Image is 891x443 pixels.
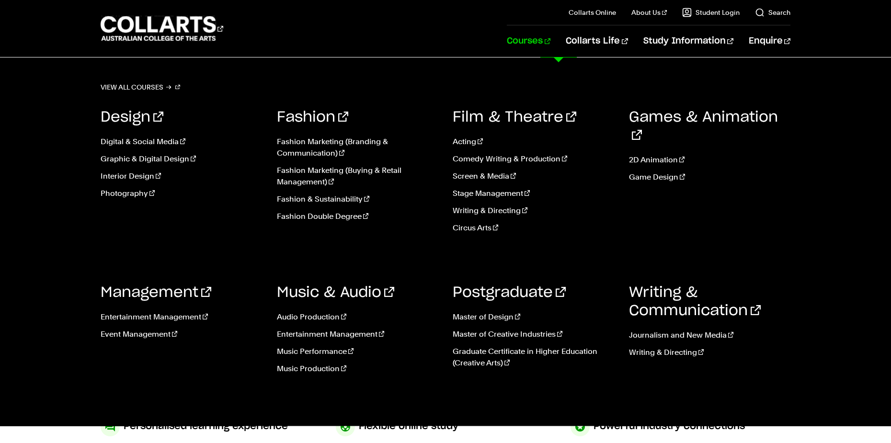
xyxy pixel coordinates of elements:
div: Go to homepage [101,15,223,42]
a: Fashion [277,110,348,125]
a: 2D Animation [629,154,791,166]
a: Fashion & Sustainability [277,193,439,205]
a: Music Performance [277,346,439,357]
a: Entertainment Management [277,329,439,340]
a: Photography [101,188,263,199]
a: Game Design [629,171,791,183]
h3: Flexible online study [359,417,458,435]
a: Stage Management [453,188,615,199]
a: Student Login [682,8,740,17]
a: About Us [631,8,667,17]
a: View all courses [101,80,180,94]
a: Collarts Life [566,25,628,57]
h3: Powerful industry connections [594,417,745,435]
a: Event Management [101,329,263,340]
a: Fashion Marketing (Branding & Communication) [277,136,439,159]
a: Games & Animation [629,110,778,143]
a: Digital & Social Media [101,136,263,148]
a: Fashion Marketing (Buying & Retail Management) [277,165,439,188]
a: Design [101,110,163,125]
a: Audio Production [277,311,439,323]
a: Circus Arts [453,222,615,234]
a: Management [101,285,211,300]
a: Collarts Online [569,8,616,17]
a: Graduate Certificate in Higher Education (Creative Arts) [453,346,615,369]
a: Fashion Double Degree [277,211,439,222]
a: Journalism and New Media [629,329,791,341]
a: Entertainment Management [101,311,263,323]
a: Writing & Directing [453,205,615,216]
a: Writing & Communication [629,285,761,318]
h3: Personalised learning experience [124,417,288,435]
a: Music Production [277,363,439,375]
a: Master of Design [453,311,615,323]
a: Master of Creative Industries [453,329,615,340]
a: Screen & Media [453,170,615,182]
a: Enquire [749,25,790,57]
a: Courses [507,25,550,57]
a: Postgraduate [453,285,566,300]
a: Music & Audio [277,285,394,300]
a: Film & Theatre [453,110,576,125]
a: Interior Design [101,170,263,182]
a: Acting [453,136,615,148]
a: Search [755,8,790,17]
a: Comedy Writing & Production [453,153,615,165]
a: Study Information [643,25,733,57]
a: Writing & Directing [629,347,791,358]
a: Graphic & Digital Design [101,153,263,165]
